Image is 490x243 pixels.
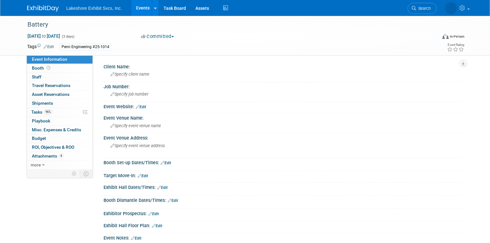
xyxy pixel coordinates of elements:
[27,55,93,64] a: Event Information
[61,34,75,39] span: (3 days)
[80,170,93,178] td: Toggle Event Tabs
[27,117,93,125] a: Playbook
[27,64,93,72] a: Booth
[69,170,80,178] td: Personalize Event Tab Strip
[27,134,93,143] a: Budget
[168,198,178,203] a: Edit
[32,83,70,88] span: Travel Reservations
[27,161,93,169] a: more
[59,153,63,158] span: 4
[447,43,464,47] div: Event Rating
[32,92,69,97] span: Asset Reservations
[27,33,60,39] span: [DATE] [DATE]
[32,136,46,141] span: Budget
[445,2,457,14] img: MICHELLE MOYA
[27,126,93,134] a: Misc. Expenses & Credits
[399,33,464,42] div: Event Format
[44,45,54,49] a: Edit
[27,90,93,99] a: Asset Reservations
[138,174,148,178] a: Edit
[32,118,50,123] span: Playbook
[27,152,93,160] a: Attachments4
[104,209,463,217] div: Exhibitor Prospectus:
[31,109,52,115] span: Tasks
[27,108,93,116] a: Tasks96%
[104,183,463,191] div: Exhibit Hall Dates/Times:
[41,34,47,39] span: to
[104,113,463,121] div: Event Venue Name:
[32,57,67,62] span: Event Information
[104,221,463,229] div: Exhibit Hall Floor Plan:
[131,236,141,240] a: Edit
[66,6,122,11] span: Lakeshore Exhibit Svcs, Inc.
[104,196,463,204] div: Booth Dismantle Dates/Times:
[32,74,41,79] span: Staff
[104,102,463,110] div: Event Website:
[111,123,161,128] span: Specify event venue name
[104,133,463,141] div: Event Venue Address:
[111,92,148,97] span: Specify job number
[111,143,165,148] span: Specify event venue address
[45,65,51,70] span: Booth not reserved yet
[450,34,464,39] div: In-Person
[27,43,54,51] td: Tags
[408,3,437,14] a: Search
[157,185,168,190] a: Edit
[148,212,159,216] a: Edit
[32,101,53,106] span: Shipments
[27,143,93,152] a: ROI, Objectives & ROO
[32,127,81,132] span: Misc. Expenses & Credits
[104,82,463,90] div: Job Number:
[27,5,59,12] img: ExhibitDay
[104,233,463,241] div: Event Notes:
[31,162,41,167] span: more
[44,109,52,114] span: 96%
[32,145,74,150] span: ROI, Objectives & ROO
[442,34,449,39] img: Format-Inperson.png
[32,153,63,159] span: Attachments
[27,81,93,90] a: Travel Reservations
[104,158,463,166] div: Booth Set-up Dates/Times:
[27,73,93,81] a: Staff
[104,171,463,179] div: Target Move-In:
[25,19,427,30] div: Battery
[136,105,146,109] a: Edit
[111,72,149,77] span: Specify client name
[60,44,111,50] div: Penn Engineering #25-1014
[416,6,431,11] span: Search
[139,33,176,40] button: Committed
[27,99,93,108] a: Shipments
[104,62,463,70] div: Client Name:
[32,65,51,71] span: Booth
[152,224,162,228] a: Edit
[161,161,171,165] a: Edit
